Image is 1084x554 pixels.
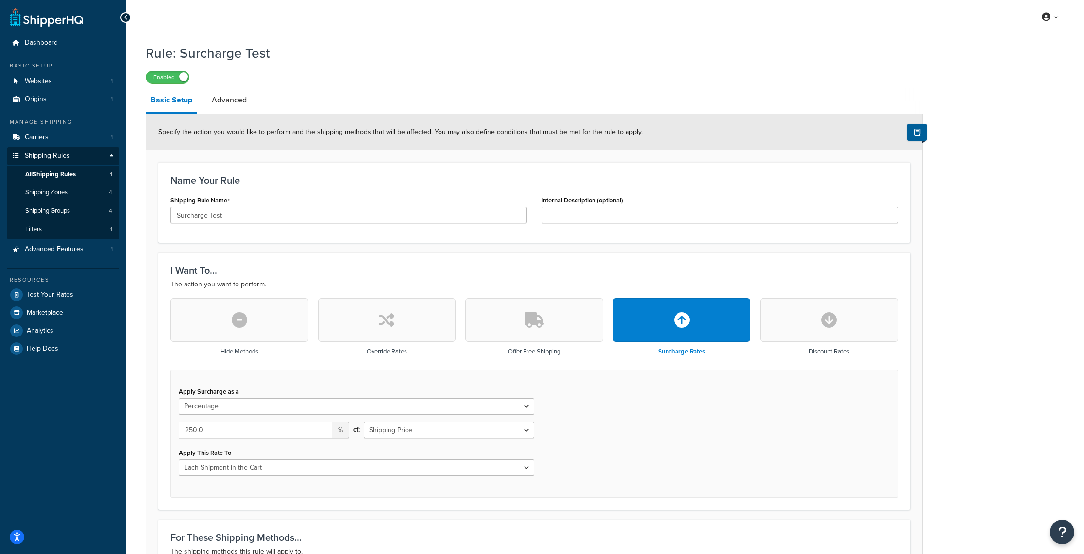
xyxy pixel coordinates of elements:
[907,124,927,141] button: Show Help Docs
[111,95,113,103] span: 1
[7,184,119,201] a: Shipping Zones4
[146,44,911,63] h1: Rule: Surcharge Test
[25,95,47,103] span: Origins
[207,88,252,112] a: Advanced
[7,240,119,258] li: Advanced Features
[7,240,119,258] a: Advanced Features1
[7,322,119,339] a: Analytics
[542,197,623,204] label: Internal Description (optional)
[7,90,119,108] a: Origins1
[25,152,70,160] span: Shipping Rules
[7,90,119,108] li: Origins
[7,129,119,147] a: Carriers1
[7,34,119,52] a: Dashboard
[110,170,112,179] span: 1
[7,147,119,239] li: Shipping Rules
[25,225,42,234] span: Filters
[7,202,119,220] li: Shipping Groups
[220,348,258,355] h3: Hide Methods
[170,175,898,185] h3: Name Your Rule
[146,71,189,83] label: Enabled
[179,388,239,395] label: Apply Surcharge as a
[27,345,58,353] span: Help Docs
[7,286,119,303] a: Test Your Rates
[1050,520,1074,544] button: Open Resource Center
[110,225,112,234] span: 1
[7,166,119,184] a: AllShipping Rules1
[27,291,73,299] span: Test Your Rates
[7,340,119,357] a: Help Docs
[111,77,113,85] span: 1
[7,304,119,321] a: Marketplace
[809,348,849,355] h3: Discount Rates
[111,134,113,142] span: 1
[27,309,63,317] span: Marketplace
[367,348,407,355] h3: Override Rates
[7,220,119,238] li: Filters
[508,348,560,355] h3: Offer Free Shipping
[170,279,898,290] p: The action you want to perform.
[111,245,113,253] span: 1
[158,127,643,137] span: Specify the action you would like to perform and the shipping methods that will be affected. You ...
[25,170,76,179] span: All Shipping Rules
[7,129,119,147] li: Carriers
[7,118,119,126] div: Manage Shipping
[7,276,119,284] div: Resources
[332,422,349,438] span: %
[7,62,119,70] div: Basic Setup
[146,88,197,114] a: Basic Setup
[170,197,230,204] label: Shipping Rule Name
[7,184,119,201] li: Shipping Zones
[353,423,360,436] span: of:
[25,77,52,85] span: Websites
[7,147,119,165] a: Shipping Rules
[7,72,119,90] li: Websites
[109,207,112,215] span: 4
[25,134,49,142] span: Carriers
[658,348,705,355] h3: Surcharge Rates
[170,532,898,543] h3: For These Shipping Methods...
[25,188,68,197] span: Shipping Zones
[25,39,58,47] span: Dashboard
[25,245,84,253] span: Advanced Features
[170,265,898,276] h3: I Want To...
[179,449,231,456] label: Apply This Rate To
[109,188,112,197] span: 4
[7,220,119,238] a: Filters1
[25,207,70,215] span: Shipping Groups
[7,202,119,220] a: Shipping Groups4
[27,327,53,335] span: Analytics
[7,72,119,90] a: Websites1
